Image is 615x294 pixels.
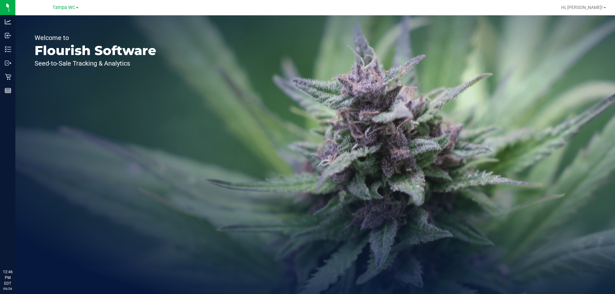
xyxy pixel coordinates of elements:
p: 12:46 PM EDT [3,269,12,286]
p: Flourish Software [35,44,156,57]
span: Hi, [PERSON_NAME]! [561,5,603,10]
inline-svg: Inbound [5,32,11,39]
inline-svg: Reports [5,87,11,94]
inline-svg: Analytics [5,19,11,25]
inline-svg: Outbound [5,60,11,66]
inline-svg: Retail [5,74,11,80]
p: 09/26 [3,286,12,291]
inline-svg: Inventory [5,46,11,52]
p: Seed-to-Sale Tracking & Analytics [35,60,156,67]
span: Tampa WC [53,5,75,10]
p: Welcome to [35,35,156,41]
